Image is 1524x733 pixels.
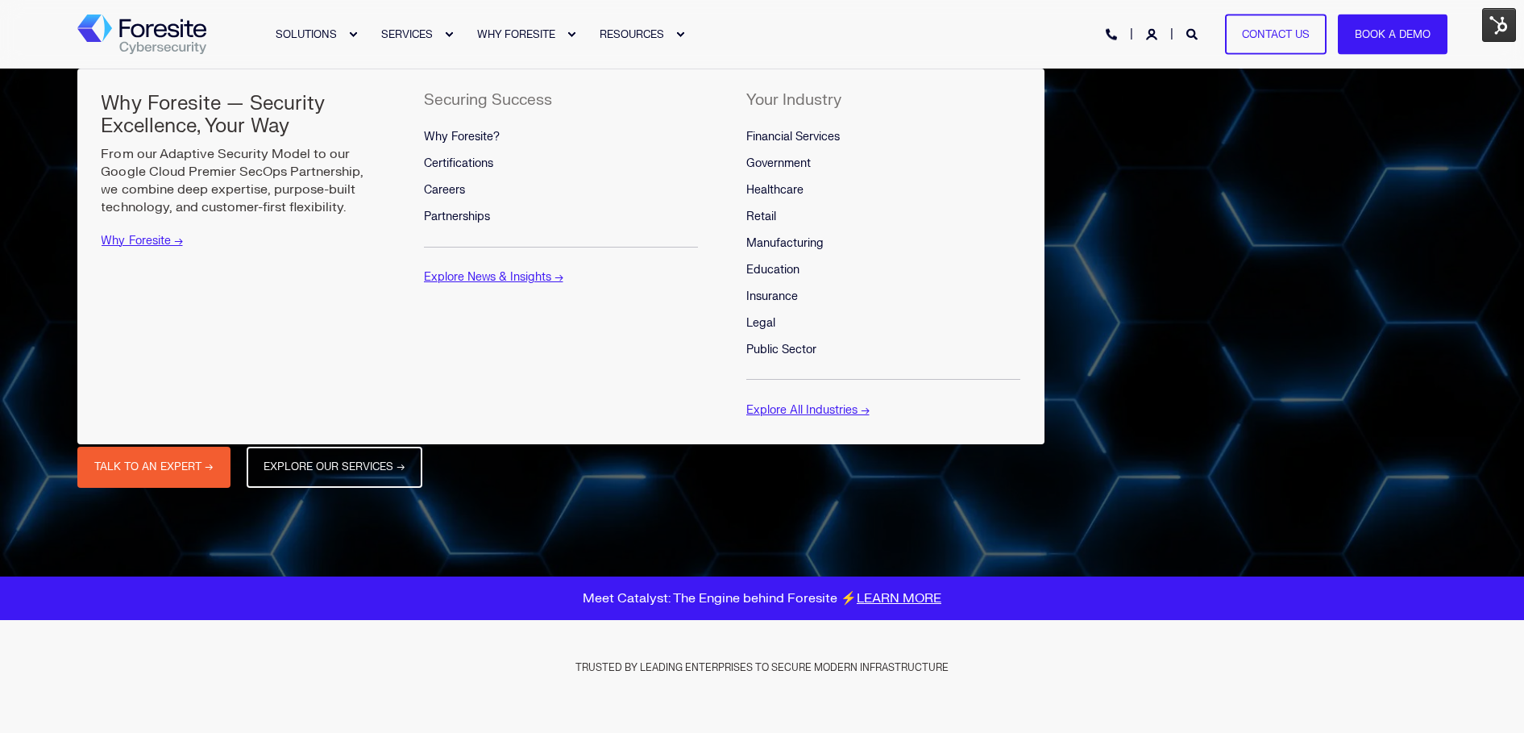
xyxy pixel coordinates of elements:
[424,210,490,223] span: Partnerships
[575,661,949,674] span: TRUSTED BY LEADING ENTERPRISES TO SECURE MODERN INFRASTRUCTURE
[348,30,358,40] div: Expand SOLUTIONS
[102,93,376,137] h5: Why Foresite — Security Excellence, Your Way
[746,263,799,277] span: Education
[746,210,776,223] span: Retail
[102,234,183,248] a: Why Foresite →
[276,27,337,40] span: SOLUTIONS
[77,15,206,55] a: Back to Home
[424,270,563,284] a: Explore News & Insights →
[477,27,555,40] span: WHY FORESITE
[746,289,798,303] span: Insurance
[1338,14,1447,55] a: Book a Demo
[1146,27,1161,40] a: Login
[444,30,454,40] div: Expand SERVICES
[424,156,493,170] span: Certifications
[746,343,816,356] span: Public Sector
[424,130,500,144] span: Why Foresite?
[857,590,941,606] a: LEARN MORE
[675,30,685,40] div: Expand RESOURCES
[746,316,775,330] span: Legal
[600,27,664,40] span: RESOURCES
[247,447,422,488] a: EXPLORE OUR SERVICES →
[424,183,465,197] span: Careers
[583,590,941,606] span: Meet Catalyst: The Engine behind Foresite ⚡️
[746,183,804,197] span: Healthcare
[1225,14,1327,55] a: Contact Us
[746,130,840,144] span: Financial Services
[77,15,206,55] img: Foresite logo, a hexagon shape of blues with a directional arrow to the right hand side, and the ...
[746,403,870,417] a: Explore All Industries →
[746,156,811,170] span: Government
[567,30,576,40] div: Expand WHY FORESITE
[1186,27,1201,40] a: Open Search
[1482,8,1516,42] img: HubSpot Tools Menu Toggle
[746,90,841,110] span: Your Industry
[77,447,230,488] a: TALK TO AN EXPERT →
[746,236,824,250] span: Manufacturing
[424,93,552,108] h5: Securing Success
[102,145,376,216] p: From our Adaptive Security Model to our Google Cloud Premier SecOps Partnership, we combine deep ...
